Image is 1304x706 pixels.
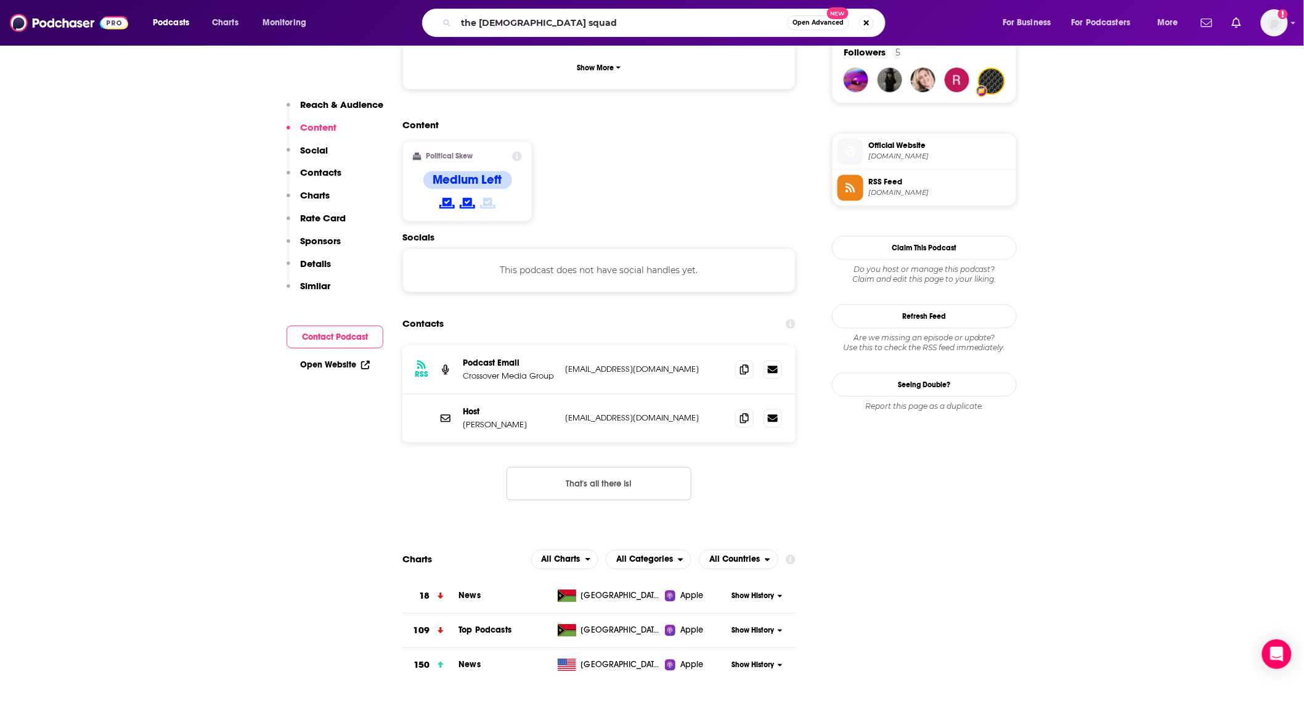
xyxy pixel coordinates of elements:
[832,402,1017,412] div: Report this page as a duplicate.
[1072,14,1131,31] span: For Podcasters
[402,580,458,614] a: 18
[793,20,844,26] span: Open Advanced
[463,407,555,417] p: Host
[699,550,778,570] button: open menu
[212,14,238,31] span: Charts
[300,166,341,178] p: Contacts
[868,189,1011,198] span: rss.art19.com
[911,68,935,92] img: kkclayton
[1261,9,1288,36] span: Logged in as eerdmans
[300,144,328,156] p: Social
[1262,639,1292,669] div: Open Intercom Messenger
[458,591,481,601] a: News
[287,326,383,348] button: Contact Podcast
[458,625,511,636] a: Top Podcasts
[565,364,725,375] p: [EMAIL_ADDRESS][DOMAIN_NAME]
[606,550,691,570] button: open menu
[553,625,666,637] a: [GEOGRAPHIC_DATA]
[994,13,1067,33] button: open menu
[1064,13,1149,33] button: open menu
[1003,14,1051,31] span: For Business
[680,659,704,671] span: Apple
[553,659,666,671] a: [GEOGRAPHIC_DATA]
[832,373,1017,397] a: Seeing Double?
[300,280,330,292] p: Similar
[1261,9,1288,36] button: Show profile menu
[263,14,306,31] span: Monitoring
[832,334,1017,353] div: Are we missing an episode or update? Use this to check the RSS feed immediately.
[581,590,661,602] span: Vanuatu
[402,120,786,131] h2: Content
[895,47,900,58] div: 5
[665,659,727,671] a: Apple
[945,68,969,92] img: mcleodr194
[463,358,555,369] p: Podcast Email
[402,649,458,683] a: 150
[10,11,128,35] img: Podchaser - Follow, Share and Rate Podcasts
[531,550,599,570] button: open menu
[1196,12,1217,33] a: Show notifications dropdown
[1261,9,1288,36] img: User Profile
[699,550,778,570] h2: Countries
[728,626,787,636] button: Show History
[463,420,555,430] p: [PERSON_NAME]
[287,280,330,303] button: Similar
[787,15,849,30] button: Open AdvancedNew
[976,85,988,97] img: User Badge Icon
[287,189,330,212] button: Charts
[287,121,336,144] button: Content
[680,625,704,637] span: Apple
[507,467,691,501] button: Nothing here.
[581,625,661,637] span: Vanuatu
[616,556,673,564] span: All Categories
[458,660,481,670] span: News
[581,659,661,671] span: United States
[832,265,1017,285] div: Claim and edit this page to your liking.
[463,371,555,382] p: Crossover Media Group
[868,152,1011,162] span: art19.com
[680,590,704,602] span: Apple
[402,313,444,336] h2: Contacts
[254,13,322,33] button: open menu
[456,13,787,33] input: Search podcasts, credits, & more...
[413,624,430,638] h3: 109
[434,9,897,37] div: Search podcasts, credits, & more...
[878,68,902,92] img: AnFearDubh
[728,591,787,602] button: Show History
[300,121,336,133] p: Content
[844,68,868,92] img: jgreff.mlt
[426,152,473,161] h2: Political Skew
[402,614,458,648] a: 109
[300,235,341,247] p: Sponsors
[402,554,432,565] h2: Charts
[300,212,346,224] p: Rate Card
[979,69,1004,94] img: Seyfert
[728,660,787,671] button: Show History
[1157,14,1178,31] span: More
[1278,9,1288,19] svg: Add a profile image
[420,589,430,604] h3: 18
[287,235,341,258] button: Sponsors
[300,258,331,269] p: Details
[709,556,760,564] span: All Countries
[287,99,383,121] button: Reach & Audience
[832,265,1017,275] span: Do you host or manage this podcast?
[415,370,428,380] h3: RSS
[287,144,328,167] button: Social
[287,166,341,189] button: Contacts
[300,359,370,370] a: Open Website
[665,625,727,637] a: Apple
[827,7,849,19] span: New
[204,13,246,33] a: Charts
[300,189,330,201] p: Charts
[300,99,383,110] p: Reach & Audience
[868,141,1011,152] span: Official Website
[832,236,1017,260] button: Claim This Podcast
[531,550,599,570] h2: Platforms
[153,14,189,31] span: Podcasts
[606,550,691,570] h2: Categories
